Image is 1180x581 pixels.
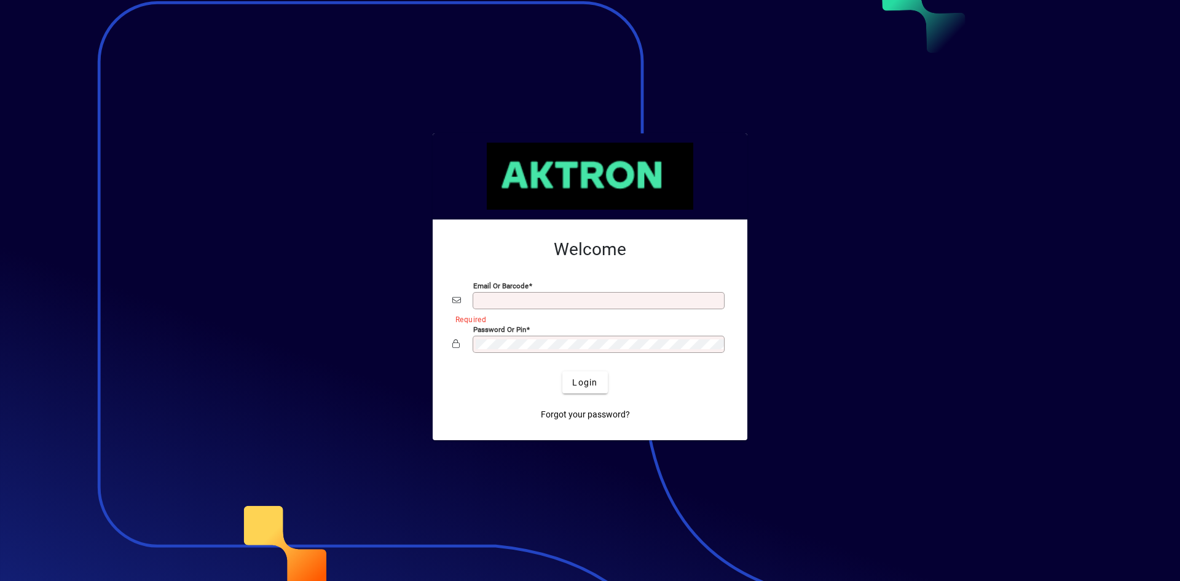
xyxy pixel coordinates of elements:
mat-label: Email or Barcode [473,282,529,290]
span: Forgot your password? [541,408,630,421]
span: Login [572,376,597,389]
mat-error: Required [455,312,718,325]
button: Login [562,371,607,393]
mat-label: Password or Pin [473,325,526,334]
h2: Welcome [452,239,728,260]
a: Forgot your password? [536,403,635,425]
